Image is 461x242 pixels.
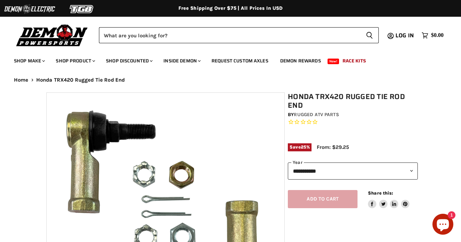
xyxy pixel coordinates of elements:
[56,2,108,16] img: TGB Logo 2
[14,77,29,83] a: Home
[360,27,379,43] button: Search
[288,162,418,180] select: year
[395,31,414,40] span: Log in
[328,59,339,64] span: New!
[36,77,125,83] span: Honda TRX420 Rugged Tie Rod End
[51,54,99,68] a: Shop Product
[368,190,393,196] span: Share this:
[431,32,444,39] span: $0.00
[368,190,409,209] aside: Share this:
[99,27,379,43] form: Product
[301,144,306,150] span: 25
[418,30,447,40] a: $0.00
[288,119,418,126] span: Rated 0.0 out of 5 stars 0 reviews
[294,112,339,118] a: Rugged ATV Parts
[288,111,418,119] div: by
[158,54,205,68] a: Inside Demon
[206,54,274,68] a: Request Custom Axles
[317,144,349,150] span: From: $29.25
[275,54,326,68] a: Demon Rewards
[430,214,455,236] inbox-online-store-chat: Shopify online store chat
[9,51,442,68] ul: Main menu
[101,54,157,68] a: Shop Discounted
[392,32,418,39] a: Log in
[14,23,90,47] img: Demon Powersports
[288,143,312,151] span: Save %
[9,54,49,68] a: Shop Make
[288,92,418,110] h1: Honda TRX420 Rugged Tie Rod End
[3,2,56,16] img: Demon Electric Logo 2
[337,54,371,68] a: Race Kits
[99,27,360,43] input: Search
